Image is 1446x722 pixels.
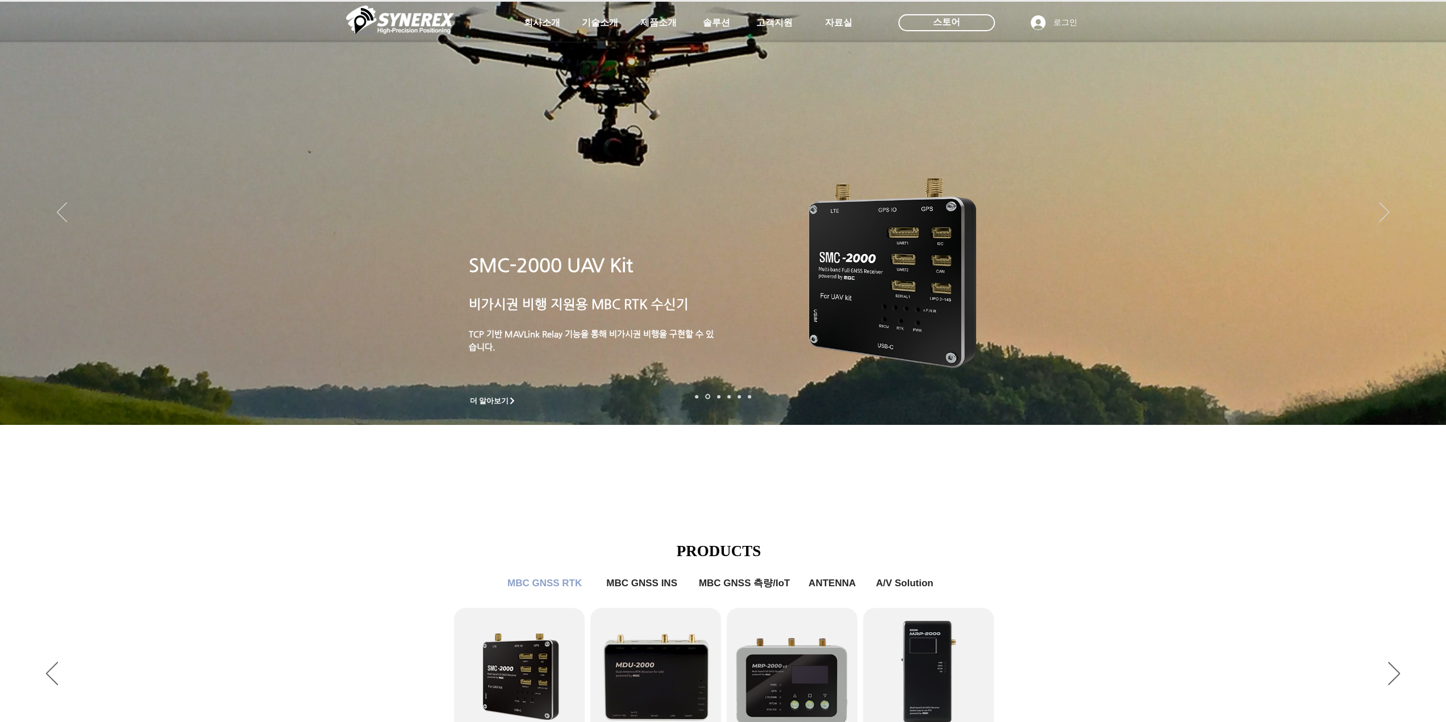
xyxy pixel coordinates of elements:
a: 측량 IoT [717,395,720,398]
button: 이전 [57,202,67,224]
a: 드론 8 - SMC 2000 [705,394,710,399]
a: MBC GNSS RTK [499,572,590,595]
a: 기술소개 [572,11,628,34]
span: 스토어 [933,16,960,28]
div: 스토어 [898,14,995,31]
a: ANTENNA [804,572,861,595]
a: A/V Solution [868,572,942,595]
iframe: Wix Chat [1236,364,1446,722]
span: MBC GNSS 측량/IoT [699,577,790,590]
a: TCP 기반 MAVLink Relay 기능을 통해 비가시권 비행을 구현할 수 있습니다. [469,329,714,352]
span: 비가시권 비행 지원 [469,297,576,311]
button: 로그인 [1023,12,1085,34]
span: 로그인 [1049,17,1081,28]
span: MBC GNSS INS [606,578,677,589]
a: MBC GNSS INS [599,572,685,595]
span: 자료실 [825,17,852,29]
a: MBC GNSS 측량/IoT [690,572,799,595]
button: 이전 [46,662,58,687]
button: 다음 [1379,202,1389,224]
a: 자율주행 [727,395,731,398]
span: 기술소개 [582,17,618,29]
img: smc-2000.png [809,178,976,368]
span: 제품소개 [640,17,677,29]
nav: 슬라이드 [691,394,755,399]
a: 정밀농업 [748,395,751,398]
span: PRODUCTS [677,542,761,560]
a: 회사소개 [514,11,570,34]
a: SMC-2000 UAV Kit [469,254,633,276]
a: 고객지원 [746,11,803,34]
a: 로봇- SMC 2000 [695,395,698,398]
span: MBC GNSS RTK [507,578,582,589]
span: A/V Solution [876,578,933,589]
span: 솔루션 [703,17,730,29]
span: 고객지원 [756,17,793,29]
span: 용 MBC RTK 수신기 [576,297,689,311]
a: 로봇 [737,395,741,398]
a: 솔루션 [688,11,745,34]
a: 제품소개 [630,11,687,34]
span: ANTENNA [809,578,856,589]
a: 더 알아보기 [465,394,522,408]
a: 자료실 [810,11,867,34]
img: 씨너렉스_White_simbol_대지 1.png [346,3,454,37]
span: 더 알아보기 [470,396,509,406]
span: 회사소개 [524,17,560,29]
a: 비가시권 비행 지원용 MBC RTK 수신기 [469,297,689,311]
